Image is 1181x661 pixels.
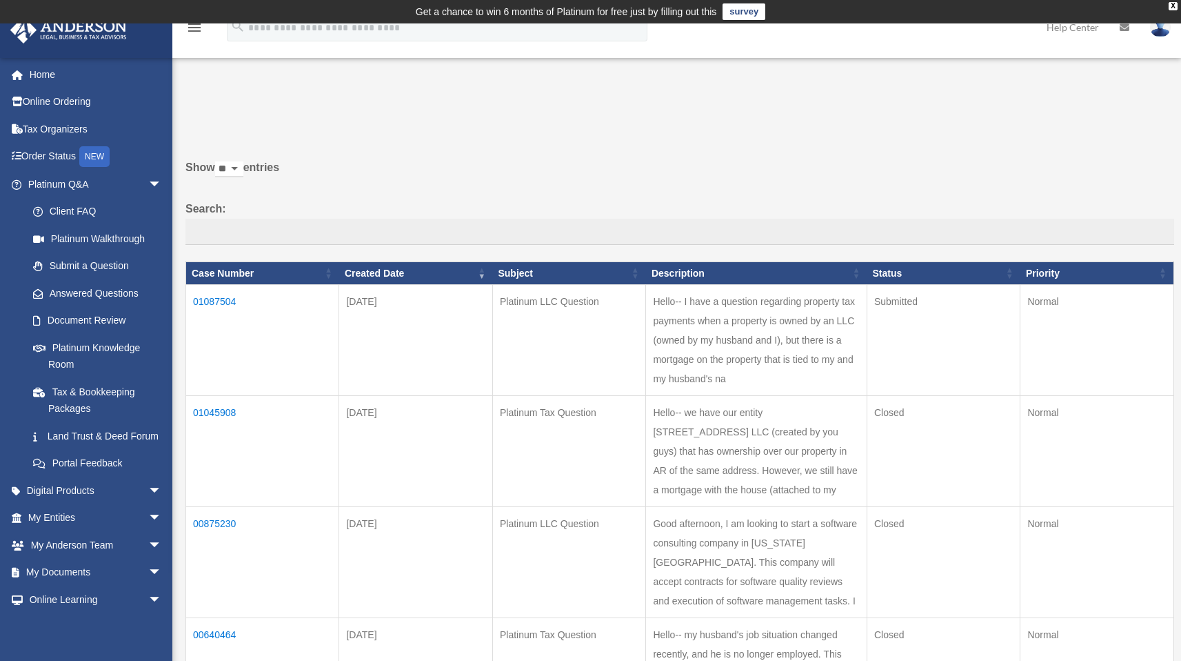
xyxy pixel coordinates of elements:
[339,285,492,396] td: [DATE]
[646,396,867,507] td: Hello-- we have our entity [STREET_ADDRESS] LLC (created by you guys) that has ownership over our...
[148,531,176,560] span: arrow_drop_down
[19,198,176,226] a: Client FAQ
[148,170,176,199] span: arrow_drop_down
[185,219,1174,245] input: Search:
[339,396,492,507] td: [DATE]
[79,146,110,167] div: NEW
[646,285,867,396] td: Hello-- I have a question regarding property tax payments when a property is owned by an LLC (own...
[867,262,1020,285] th: Status: activate to sort column ascending
[148,586,176,614] span: arrow_drop_down
[230,19,245,34] i: search
[186,24,203,36] a: menu
[867,285,1020,396] td: Submitted
[10,143,183,171] a: Order StatusNEW
[19,422,176,450] a: Land Trust & Deed Forum
[19,225,176,253] a: Platinum Walkthrough
[10,170,176,198] a: Platinum Q&Aarrow_drop_down
[19,279,169,307] a: Answered Questions
[19,307,176,335] a: Document Review
[186,262,339,285] th: Case Number: activate to sort column ascending
[186,285,339,396] td: 01087504
[148,613,176,642] span: arrow_drop_down
[10,504,183,532] a: My Entitiesarrow_drop_down
[19,378,176,422] a: Tax & Bookkeeping Packages
[867,396,1020,507] td: Closed
[416,3,717,20] div: Get a chance to win 6 months of Platinum for free just by filling out this
[215,161,243,177] select: Showentries
[148,559,176,587] span: arrow_drop_down
[10,531,183,559] a: My Anderson Teamarrow_drop_down
[867,507,1020,618] td: Closed
[646,262,867,285] th: Description: activate to sort column ascending
[339,507,492,618] td: [DATE]
[10,88,183,116] a: Online Ordering
[186,19,203,36] i: menu
[492,396,645,507] td: Platinum Tax Question
[148,504,176,533] span: arrow_drop_down
[492,507,645,618] td: Platinum LLC Question
[148,477,176,505] span: arrow_drop_down
[10,586,183,613] a: Online Learningarrow_drop_down
[10,115,183,143] a: Tax Organizers
[1020,507,1174,618] td: Normal
[1169,2,1178,10] div: close
[10,613,183,641] a: Billingarrow_drop_down
[10,559,183,586] a: My Documentsarrow_drop_down
[10,61,183,88] a: Home
[1020,262,1174,285] th: Priority: activate to sort column ascending
[19,334,176,378] a: Platinum Knowledge Room
[10,477,183,504] a: Digital Productsarrow_drop_down
[492,285,645,396] td: Platinum LLC Question
[19,450,176,477] a: Portal Feedback
[339,262,492,285] th: Created Date: activate to sort column ascending
[723,3,765,20] a: survey
[185,158,1174,191] label: Show entries
[492,262,645,285] th: Subject: activate to sort column ascending
[646,507,867,618] td: Good afternoon, I am looking to start a software consulting company in [US_STATE][GEOGRAPHIC_DATA...
[1020,396,1174,507] td: Normal
[186,396,339,507] td: 01045908
[6,17,131,43] img: Anderson Advisors Platinum Portal
[185,199,1174,245] label: Search:
[1150,17,1171,37] img: User Pic
[19,253,176,280] a: Submit a Question
[186,507,339,618] td: 00875230
[1020,285,1174,396] td: Normal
